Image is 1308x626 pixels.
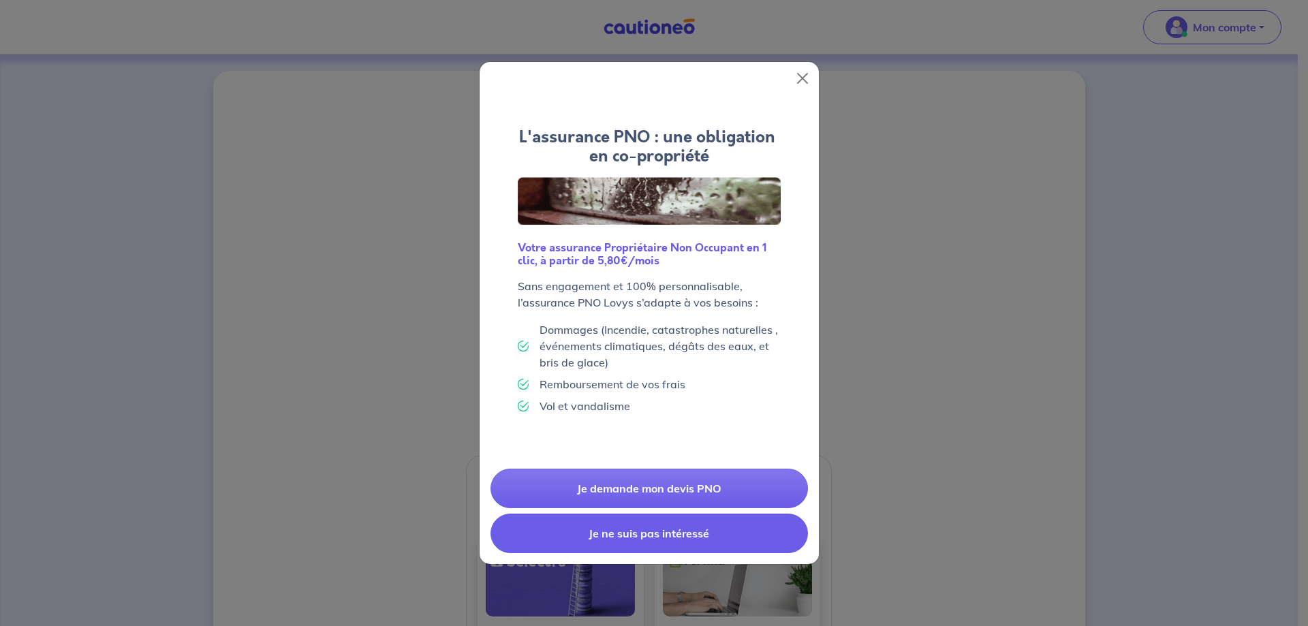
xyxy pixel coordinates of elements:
button: Je ne suis pas intéressé [490,514,808,553]
img: Logo Lovys [518,177,781,225]
h6: Votre assurance Propriétaire Non Occupant en 1 clic, à partir de 5,80€/mois [518,241,781,267]
a: Je demande mon devis PNO [490,469,808,508]
button: Close [792,67,813,89]
h4: L'assurance PNO : une obligation en co-propriété [518,127,781,167]
p: Vol et vandalisme [540,398,630,414]
p: Remboursement de vos frais [540,376,685,392]
p: Dommages (Incendie, catastrophes naturelles , événements climatiques, dégâts des eaux, et bris de... [540,322,781,371]
p: Sans engagement et 100% personnalisable, l’assurance PNO Lovys s’adapte à vos besoins : [518,278,781,311]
